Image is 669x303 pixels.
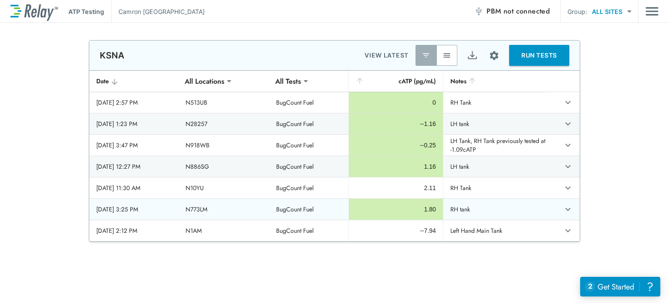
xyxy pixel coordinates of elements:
[483,44,506,67] button: Site setup
[269,72,307,90] div: All Tests
[89,71,580,242] table: sticky table
[118,7,205,16] p: Camron [GEOGRAPHIC_DATA]
[356,205,436,214] div: 1.80
[269,177,348,198] td: BugCount Fuel
[96,98,172,107] div: [DATE] 2:57 PM
[356,226,436,235] div: --7.94
[474,7,483,16] img: Offline Icon
[356,184,436,192] div: 2.11
[179,135,269,156] td: N918WB
[179,220,269,241] td: N1AM
[450,76,543,86] div: Notes
[96,184,172,192] div: [DATE] 11:30 AM
[561,95,575,110] button: expand row
[68,7,104,16] p: ATP Testing
[509,45,569,66] button: RUN TESTS
[467,50,478,61] img: Export Icon
[269,92,348,113] td: BugCount Fuel
[561,138,575,153] button: expand row
[269,220,348,241] td: BugCount Fuel
[471,3,553,20] button: PBM not connected
[269,135,348,156] td: BugCount Fuel
[356,162,436,171] div: 1.16
[96,205,172,214] div: [DATE] 3:25 PM
[561,223,575,238] button: expand row
[645,3,659,20] button: Main menu
[355,76,436,86] div: cATP (pg/mL)
[443,113,550,134] td: LH tank
[365,50,409,61] p: VIEW LATEST
[96,119,172,128] div: [DATE] 1:23 PM
[100,50,125,61] p: KSNA
[96,141,172,150] div: [DATE] 3:47 PM
[561,202,575,217] button: expand row
[179,72,230,90] div: All Locations
[561,116,575,131] button: expand row
[179,199,269,220] td: N773LM
[269,199,348,220] td: BugCount Fuel
[443,156,550,177] td: LH tank
[561,159,575,174] button: expand row
[356,141,436,150] div: --0.25
[443,92,550,113] td: RH Tank
[179,156,269,177] td: N886SG
[487,5,550,17] span: PBM
[561,180,575,195] button: expand row
[269,113,348,134] td: BugCount Fuel
[179,92,269,113] td: N513UB
[503,6,550,16] span: not connected
[10,2,58,21] img: LuminUltra Relay
[89,71,179,92] th: Date
[356,119,436,128] div: --1.16
[96,226,172,235] div: [DATE] 2:12 PM
[462,45,483,66] button: Export
[422,51,430,60] img: Latest
[443,51,451,60] img: View All
[179,177,269,198] td: N10YU
[443,135,550,156] td: LH Tank, RH Tank previously tested at -1.09cATP
[443,199,550,220] td: RH tank
[356,98,436,107] div: 0
[269,156,348,177] td: BugCount Fuel
[96,162,172,171] div: [DATE] 12:27 PM
[568,7,587,16] p: Group:
[580,277,660,296] iframe: Resource center
[645,3,659,20] img: Drawer Icon
[179,113,269,134] td: N28257
[443,220,550,241] td: Left Hand Main Tank
[489,50,500,61] img: Settings Icon
[443,177,550,198] td: RH Tank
